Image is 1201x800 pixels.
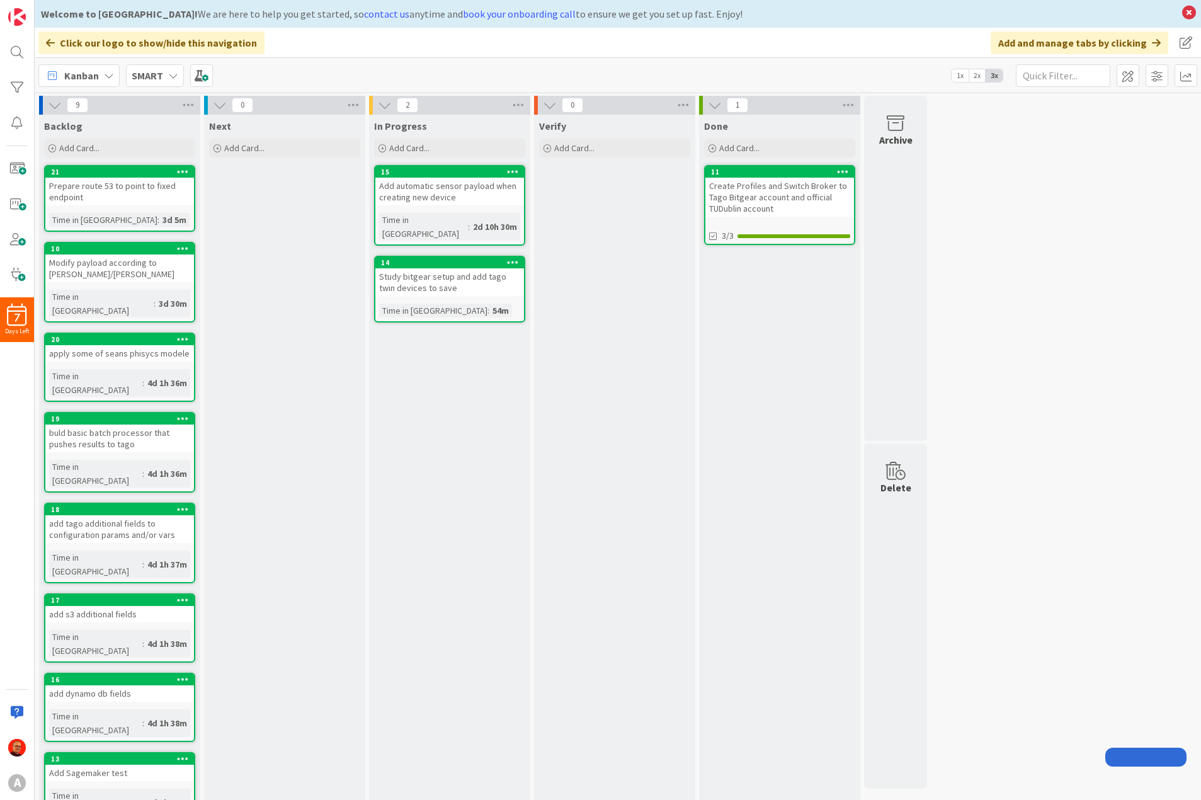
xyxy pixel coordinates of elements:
[381,258,524,267] div: 14
[879,132,913,147] div: Archive
[157,213,159,227] span: :
[49,551,142,578] div: Time in [GEOGRAPHIC_DATA]
[1016,64,1110,87] input: Quick Filter...
[45,413,194,425] div: 19
[727,98,748,113] span: 1
[952,69,969,82] span: 1x
[470,220,520,234] div: 2d 10h 30m
[51,755,194,763] div: 13
[468,220,470,234] span: :
[49,709,142,737] div: Time in [GEOGRAPHIC_DATA]
[144,637,190,651] div: 4d 1h 38m
[375,178,524,205] div: Add automatic sensor payload when creating new device
[142,467,144,481] span: :
[45,685,194,702] div: add dynamo db fields
[14,314,20,323] span: 7
[51,244,194,253] div: 10
[49,630,142,658] div: Time in [GEOGRAPHIC_DATA]
[142,557,144,571] span: :
[45,243,194,282] div: 10Modify payload according to [PERSON_NAME]/[PERSON_NAME]
[51,505,194,514] div: 18
[142,376,144,390] span: :
[45,425,194,452] div: buld basic batch processor that pushes results to tago
[45,345,194,362] div: apply some of seans phisycs modele
[156,297,190,311] div: 3d 30m
[375,166,524,178] div: 15
[59,142,100,154] span: Add Card...
[719,142,760,154] span: Add Card...
[45,413,194,452] div: 19buld basic batch processor that pushes results to tago
[45,515,194,543] div: add tago additional fields to configuration params and/or vars
[44,673,195,742] a: 16add dynamo db fieldsTime in [GEOGRAPHIC_DATA]:4d 1h 38m
[45,166,194,178] div: 21
[705,178,854,217] div: Create Profiles and Switch Broker to Tago Bitgear account and official TUDublin account
[45,674,194,685] div: 16
[704,120,728,132] span: Done
[45,595,194,622] div: 17add s3 additional fields
[49,213,157,227] div: Time in [GEOGRAPHIC_DATA]
[232,98,253,113] span: 0
[132,69,163,82] b: SMART
[705,166,854,217] div: 11Create Profiles and Switch Broker to Tago Bitgear account and official TUDublin account
[880,480,911,495] div: Delete
[487,304,489,317] span: :
[374,165,525,246] a: 15Add automatic sensor payload when creating new deviceTime in [GEOGRAPHIC_DATA]:2d 10h 30m
[44,120,83,132] span: Backlog
[704,165,855,245] a: 11Create Profiles and Switch Broker to Tago Bitgear account and official TUDublin account3/3
[8,739,26,757] img: CP
[379,213,468,241] div: Time in [GEOGRAPHIC_DATA]
[379,304,487,317] div: Time in [GEOGRAPHIC_DATA]
[142,716,144,730] span: :
[375,257,524,296] div: 14Study bitgear setup and add tago twin devices to save
[8,774,26,792] div: A
[38,31,265,54] div: Click our logo to show/hide this navigation
[44,165,195,232] a: 21Prepare route 53 to point to fixed endpointTime in [GEOGRAPHIC_DATA]:3d 5m
[375,268,524,296] div: Study bitgear setup and add tago twin devices to save
[51,596,194,605] div: 17
[45,334,194,362] div: 20apply some of seans phisycs modele
[209,120,231,132] span: Next
[44,412,195,493] a: 19buld basic batch processor that pushes results to tagoTime in [GEOGRAPHIC_DATA]:4d 1h 36m
[51,168,194,176] div: 21
[44,333,195,402] a: 20apply some of seans phisycs modeleTime in [GEOGRAPHIC_DATA]:4d 1h 36m
[41,6,1176,21] div: We are here to help you get started, so anytime and to ensure we get you set up fast. Enjoy!
[554,142,595,154] span: Add Card...
[389,142,430,154] span: Add Card...
[44,242,195,323] a: 10Modify payload according to [PERSON_NAME]/[PERSON_NAME]Time in [GEOGRAPHIC_DATA]:3d 30m
[374,120,427,132] span: In Progress
[969,69,986,82] span: 2x
[45,595,194,606] div: 17
[381,168,524,176] div: 15
[45,254,194,282] div: Modify payload according to [PERSON_NAME]/[PERSON_NAME]
[144,557,190,571] div: 4d 1h 37m
[991,31,1168,54] div: Add and manage tabs by clicking
[49,290,154,317] div: Time in [GEOGRAPHIC_DATA]
[705,166,854,178] div: 11
[142,637,144,651] span: :
[67,98,88,113] span: 9
[397,98,418,113] span: 2
[45,178,194,205] div: Prepare route 53 to point to fixed endpoint
[45,334,194,345] div: 20
[51,675,194,684] div: 16
[49,369,142,397] div: Time in [GEOGRAPHIC_DATA]
[374,256,525,323] a: 14Study bitgear setup and add tago twin devices to saveTime in [GEOGRAPHIC_DATA]:54m
[51,335,194,344] div: 20
[154,297,156,311] span: :
[45,765,194,781] div: Add Sagemaker test
[45,753,194,781] div: 13Add Sagemaker test
[45,504,194,543] div: 18add tago additional fields to configuration params and/or vars
[44,593,195,663] a: 17add s3 additional fieldsTime in [GEOGRAPHIC_DATA]:4d 1h 38m
[144,716,190,730] div: 4d 1h 38m
[51,414,194,423] div: 19
[375,166,524,205] div: 15Add automatic sensor payload when creating new device
[224,142,265,154] span: Add Card...
[49,460,142,488] div: Time in [GEOGRAPHIC_DATA]
[489,304,512,317] div: 54m
[45,243,194,254] div: 10
[8,8,26,26] img: Visit kanbanzone.com
[45,674,194,702] div: 16add dynamo db fields
[711,168,854,176] div: 11
[44,503,195,583] a: 18add tago additional fields to configuration params and/or varsTime in [GEOGRAPHIC_DATA]:4d 1h 37m
[41,8,198,20] b: Welcome to [GEOGRAPHIC_DATA]!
